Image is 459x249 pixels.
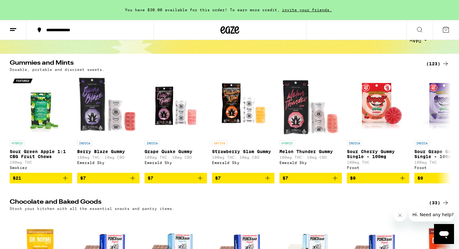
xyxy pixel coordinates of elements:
p: Berry Blaze Gummy [77,149,140,154]
a: Open page for Sour Green Apple 1:1 CBG Fruit Chews from Smokiez [10,75,72,173]
p: Sour Green Apple 1:1 CBG Fruit Chews [10,149,72,159]
p: HYBRID [10,140,25,146]
a: Open page for Melon Thunder Gummy from Emerald Sky [279,75,342,173]
span: $21 [13,176,21,181]
img: Smokiez - Sour Green Apple 1:1 CBG Fruit Chews [10,75,72,137]
img: Emerald Sky - Strawberry Slam Gummy [212,75,274,137]
div: Emerald Sky [279,161,342,165]
img: Emerald Sky - Berry Blaze Gummy [77,75,140,137]
p: Strawberry Slam Gummy [212,149,274,154]
button: Add to bag [279,173,342,183]
span: $9 [417,176,423,181]
div: Emerald Sky [145,161,207,165]
span: $7 [148,176,153,181]
p: HYBRID [279,140,294,146]
p: INDICA [347,140,362,146]
p: INDICA [77,140,92,146]
div: Smokiez [10,166,72,170]
span: invite your friends. [280,8,334,12]
p: 100mg THC: 10mg CBD [279,155,342,159]
a: Open page for Sour Cherry Gummy Single - 100mg from Froot [347,75,409,173]
span: $9 [350,176,356,181]
p: INDICA [414,140,429,146]
p: Sour Cherry Gummy Single - 100mg [347,149,409,159]
a: Open page for Berry Blaze Gummy from Emerald Sky [77,75,140,173]
p: INDICA [145,140,160,146]
iframe: Close message [394,209,406,222]
iframe: Message from company [409,208,454,222]
div: Emerald Sky [212,161,274,165]
p: Grape Quake Gummy [145,149,207,154]
p: Stock your kitchen with all the essential snacks and pantry items. [10,207,175,211]
div: Froot [347,166,409,170]
div: Emerald Sky [77,161,140,165]
span: You have $30.00 available for this order! To earn more credit, [125,8,280,12]
img: Emerald Sky - Grape Quake Gummy [145,75,207,137]
p: Melon Thunder Gummy [279,149,342,154]
h2: Chocolate and Baked Goods [10,199,419,207]
a: (33) [429,199,449,207]
button: Add to bag [347,173,409,183]
button: Add to bag [212,173,274,183]
iframe: Button to launch messaging window [434,224,454,244]
img: Emerald Sky - Melon Thunder Gummy [279,75,342,137]
p: Dosable, portable and discreet sweets. [10,67,105,72]
button: Add to bag [145,173,207,183]
h2: Gummies and Mints [10,60,419,67]
button: Add to bag [77,173,140,183]
p: 100mg THC [347,160,409,164]
a: (123) [426,60,449,67]
a: Open page for Strawberry Slam Gummy from Emerald Sky [212,75,274,173]
img: Froot - Sour Cherry Gummy Single - 100mg [347,75,409,137]
a: Open page for Grape Quake Gummy from Emerald Sky [145,75,207,173]
span: $7 [80,176,86,181]
span: $7 [283,176,288,181]
p: 100mg THC: 10mg CBD [77,155,140,159]
p: 100mg THC: 10mg CBD [145,155,207,159]
button: Add to bag [10,173,72,183]
p: 100mg THC: 10mg CBD [212,155,274,159]
p: SATIVA [212,140,227,146]
span: $7 [215,176,221,181]
p: 100mg THC [10,160,72,164]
